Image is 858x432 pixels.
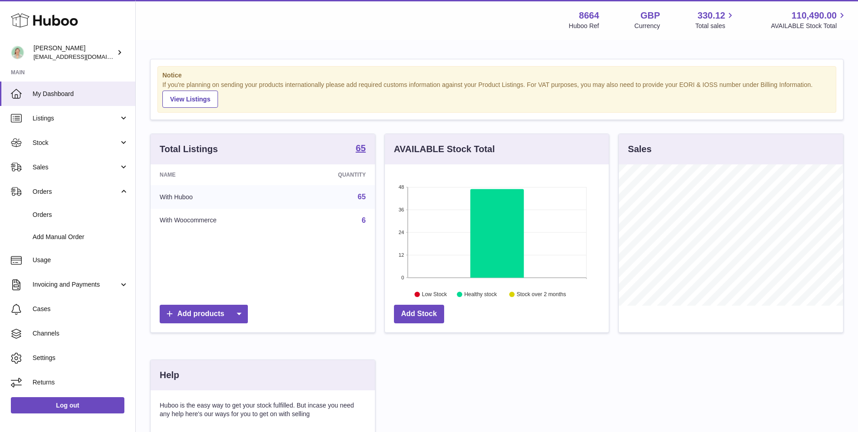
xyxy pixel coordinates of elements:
span: Total sales [695,22,735,30]
h3: AVAILABLE Stock Total [394,143,495,155]
div: Currency [635,22,660,30]
text: 48 [398,184,404,190]
a: Add products [160,305,248,323]
span: My Dashboard [33,90,128,98]
a: Log out [11,397,124,413]
a: 6 [362,216,366,224]
a: View Listings [162,91,218,108]
a: 65 [358,193,366,201]
text: 0 [401,275,404,280]
div: If you're planning on sending your products internationally please add required customs informati... [162,81,831,108]
text: 36 [398,207,404,212]
span: Stock [33,139,119,147]
span: Returns [33,378,128,387]
text: 12 [398,252,404,258]
a: 330.12 Total sales [695,10,735,30]
h3: Help [160,369,179,381]
img: internalAdmin-8664@internal.huboo.com [11,46,24,59]
text: Low Stock [422,291,447,298]
text: 24 [398,230,404,235]
td: With Huboo [151,185,290,209]
div: Huboo Ref [569,22,599,30]
span: Settings [33,354,128,362]
span: Orders [33,187,119,196]
strong: 8664 [579,10,599,22]
span: Orders [33,211,128,219]
a: Add Stock [394,305,444,323]
div: [PERSON_NAME] [33,44,115,61]
span: 110,490.00 [792,10,837,22]
h3: Sales [628,143,651,155]
a: 65 [356,144,365,154]
th: Name [151,164,290,185]
span: Cases [33,305,128,313]
th: Quantity [290,164,375,185]
span: Channels [33,329,128,338]
span: Usage [33,256,128,264]
strong: GBP [640,10,660,22]
span: Sales [33,163,119,172]
text: Healthy stock [464,291,497,298]
p: Huboo is the easy way to get your stock fulfilled. But incase you need any help here's our ways f... [160,401,366,418]
strong: 65 [356,144,365,153]
a: 110,490.00 AVAILABLE Stock Total [771,10,847,30]
strong: Notice [162,71,831,80]
text: Stock over 2 months [517,291,566,298]
span: Listings [33,114,119,123]
td: With Woocommerce [151,209,290,232]
span: [EMAIL_ADDRESS][DOMAIN_NAME] [33,53,133,60]
h3: Total Listings [160,143,218,155]
span: 330.12 [697,10,725,22]
span: AVAILABLE Stock Total [771,22,847,30]
span: Add Manual Order [33,233,128,241]
span: Invoicing and Payments [33,280,119,289]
